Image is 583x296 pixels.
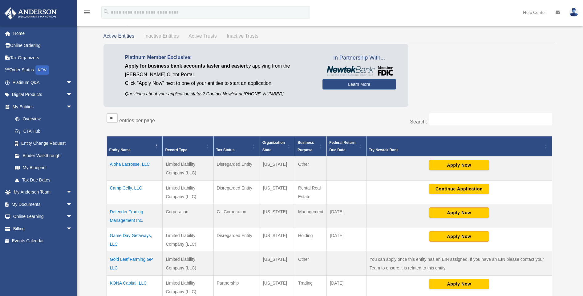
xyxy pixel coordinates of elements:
td: Limited Liability Company (LLC) [163,180,213,204]
td: Defender Trading Management Inc. [107,204,163,228]
img: Anderson Advisors Platinum Portal [3,7,59,19]
p: Click "Apply Now" next to one of your entities to start an application. [125,79,313,88]
a: Events Calendar [4,235,82,247]
a: My Blueprint [9,162,79,174]
p: by applying from the [PERSON_NAME] Client Portal. [125,62,313,79]
td: [US_STATE] [260,228,295,252]
a: Order StatusNEW [4,64,82,77]
i: menu [83,9,91,16]
img: User Pic [569,8,578,17]
td: Limited Liability Company (LLC) [163,156,213,181]
th: Organization State: Activate to sort [260,136,295,156]
p: Platinum Member Exclusive: [125,53,313,62]
td: Corporation [163,204,213,228]
span: Federal Return Due Date [329,140,355,152]
span: Apply for business bank accounts faster and easier [125,63,246,69]
a: Online Ordering [4,40,82,52]
button: Apply Now [429,279,489,289]
a: Learn More [322,79,396,90]
td: [US_STATE] [260,156,295,181]
td: Management [295,204,327,228]
span: Tax Status [216,148,235,152]
a: CTA Hub [9,125,79,137]
img: NewtekBankLogoSM.png [326,66,393,76]
td: Other [295,156,327,181]
a: Online Learningarrow_drop_down [4,211,82,223]
th: Entity Name: Activate to invert sorting [107,136,163,156]
a: menu [83,11,91,16]
td: Game Day Getaways, LLC [107,228,163,252]
span: Business Purpose [298,140,314,152]
a: Billingarrow_drop_down [4,223,82,235]
td: [DATE] [327,204,366,228]
th: Business Purpose: Activate to sort [295,136,327,156]
td: You can apply once this entity has an EIN assigned. If you have an EIN please contact your Team t... [366,252,552,275]
span: arrow_drop_down [66,186,79,199]
a: Platinum Q&Aarrow_drop_down [4,76,82,89]
td: Other [295,252,327,275]
td: Holding [295,228,327,252]
button: Continue Application [429,184,489,194]
td: [US_STATE] [260,180,295,204]
td: Gold Leaf Farming GP LLC [107,252,163,275]
div: NEW [35,65,49,75]
td: Disregarded Entity [213,156,260,181]
th: Federal Return Due Date: Activate to sort [327,136,366,156]
td: Limited Liability Company (LLC) [163,252,213,275]
span: In Partnership With... [322,53,396,63]
td: Limited Liability Company (LLC) [163,228,213,252]
a: My Entitiesarrow_drop_down [4,101,79,113]
td: C - Corporation [213,204,260,228]
button: Apply Now [429,207,489,218]
span: Inactive Trusts [227,33,258,39]
a: My Anderson Teamarrow_drop_down [4,186,82,198]
a: Home [4,27,82,40]
th: Record Type: Activate to sort [163,136,213,156]
a: Tax Due Dates [9,174,79,186]
a: Binder Walkthrough [9,149,79,162]
a: Tax Organizers [4,52,82,64]
a: Overview [9,113,75,125]
label: entries per page [119,118,155,123]
span: arrow_drop_down [66,76,79,89]
label: Search: [410,119,427,124]
span: Entity Name [109,148,131,152]
td: [US_STATE] [260,204,295,228]
td: Camp Celly, LLC [107,180,163,204]
div: Try Newtek Bank [369,146,543,154]
span: Inactive Entities [144,33,179,39]
td: Aloha Lacrosse, LLC [107,156,163,181]
span: arrow_drop_down [66,89,79,101]
th: Try Newtek Bank : Activate to sort [366,136,552,156]
span: arrow_drop_down [66,101,79,113]
td: Disregarded Entity [213,228,260,252]
a: My Documentsarrow_drop_down [4,198,82,211]
span: Record Type [165,148,187,152]
th: Tax Status: Activate to sort [213,136,260,156]
span: Active Entities [103,33,134,39]
td: Disregarded Entity [213,180,260,204]
a: Digital Productsarrow_drop_down [4,89,82,101]
td: [DATE] [327,228,366,252]
span: arrow_drop_down [66,198,79,211]
span: Organization State [262,140,285,152]
button: Apply Now [429,160,489,170]
span: arrow_drop_down [66,223,79,235]
p: Questions about your application status? Contact Newtek at [PHONE_NUMBER] [125,90,313,98]
span: Active Trusts [188,33,217,39]
td: Rental Real Estate [295,180,327,204]
a: Entity Change Request [9,137,79,150]
span: arrow_drop_down [66,211,79,223]
td: [US_STATE] [260,252,295,275]
button: Apply Now [429,231,489,242]
i: search [103,8,110,15]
